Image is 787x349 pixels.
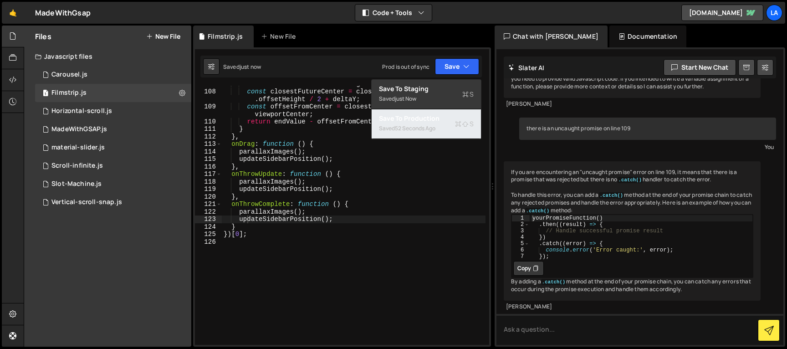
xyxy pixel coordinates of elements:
div: Prod is out of sync [382,63,429,71]
div: You [521,142,774,152]
div: just now [395,95,416,103]
a: 🤙 [2,2,24,24]
div: Saved [379,93,474,104]
div: 15973/47562.js [35,139,191,157]
div: [PERSON_NAME] [506,100,758,108]
div: Filmstrip.js [51,89,87,97]
span: S [462,90,474,99]
div: 125 [195,231,222,238]
div: 15973/42716.js [35,120,191,139]
span: S [455,119,474,128]
div: 2 [512,221,530,228]
div: 15973/47328.js [35,84,191,102]
div: Slot-Machine.js [51,180,102,188]
div: 109 [195,103,222,118]
div: just now [240,63,261,71]
div: 117 [195,170,222,178]
div: New File [261,32,299,41]
code: .catch() [599,192,624,199]
div: Save to Staging [379,84,474,93]
div: there is an uncaught promise on line 109 [519,118,776,140]
div: MadeWithGsap [35,7,91,18]
div: Saved [223,63,261,71]
div: Javascript files [24,47,191,66]
div: 111 [195,125,222,133]
div: 15973/47520.js [35,193,191,211]
button: Save to StagingS Savedjust now [372,80,481,109]
div: 124 [195,223,222,231]
code: .catch() [541,279,567,285]
div: 108 [195,88,222,103]
div: 123 [195,216,222,223]
button: Code + Tools [355,5,432,21]
h2: Files [35,31,51,41]
div: Save to Production [379,114,474,123]
button: Start new chat [664,59,736,76]
div: 112 [195,133,222,141]
div: 15973/47011.js [35,157,191,175]
div: 15973/47770.js [35,175,191,193]
div: If you are encountering an "uncaught promise" error on line 109, it means that there is a promise... [504,161,761,301]
div: 116 [195,163,222,171]
div: 122 [195,208,222,216]
button: Save to ProductionS Saved52 seconds ago [372,109,481,139]
h2: Slater AI [508,63,545,72]
div: It seems like you have only provided the letter "w" in your code. In order for the code to work, ... [504,61,761,98]
div: 3 [512,228,530,234]
div: Chat with [PERSON_NAME] [495,26,608,47]
button: Save [435,58,479,75]
div: 113 [195,140,222,148]
a: La [766,5,782,21]
div: 121 [195,200,222,208]
div: 1 [512,215,530,221]
div: Documentation [609,26,686,47]
div: 126 [195,238,222,246]
a: [DOMAIN_NAME] [681,5,763,21]
div: 119 [195,185,222,193]
div: 6 [512,247,530,253]
div: Scroll-infinite.js [51,162,103,170]
div: 52 seconds ago [395,124,435,132]
div: 110 [195,118,222,126]
div: 7 [512,253,530,260]
div: MadeWithGSAP.js [51,125,107,133]
button: Copy [513,261,544,276]
div: 120 [195,193,222,201]
div: Saved [379,123,474,134]
div: 114 [195,148,222,156]
code: .catch() [525,208,551,214]
div: [PERSON_NAME] [506,303,758,311]
div: Filmstrip.js [208,32,243,41]
div: 4 [512,234,530,241]
div: Vertical-scroll-snap.js [51,198,122,206]
div: 5 [512,241,530,247]
div: Horizontal-scroll.js [51,107,112,115]
div: 15973/47035.js [35,102,191,120]
div: material-slider.js [51,144,105,152]
div: 115 [195,155,222,163]
div: Carousel.js [51,71,87,79]
code: .catch() [618,177,643,183]
div: 118 [195,178,222,186]
div: 15973/47346.js [35,66,191,84]
span: 1 [43,90,48,98]
button: New File [146,33,180,40]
